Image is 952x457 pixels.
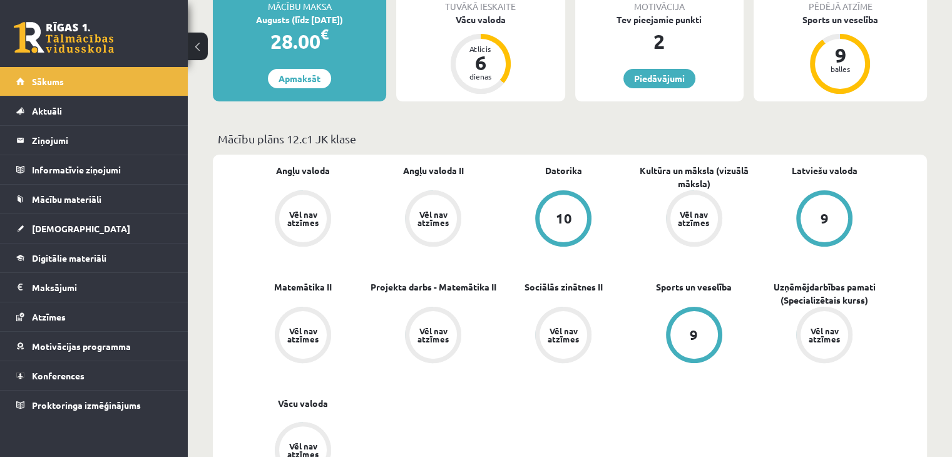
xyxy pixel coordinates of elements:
[32,399,141,411] span: Proktoringa izmēģinājums
[403,164,464,177] a: Angļu valoda II
[16,126,172,155] a: Ziņojumi
[575,13,744,26] div: Tev pieejamie punkti
[821,45,859,65] div: 9
[14,22,114,53] a: Rīgas 1. Tālmācības vidusskola
[32,76,64,87] span: Sākums
[32,273,172,302] legend: Maksājumi
[368,307,498,366] a: Vēl nav atzīmes
[268,69,331,88] a: Apmaksāt
[416,210,451,227] div: Vēl nav atzīmes
[575,26,744,56] div: 2
[629,164,759,190] a: Kultūra un māksla (vizuālā māksla)
[238,307,368,366] a: Vēl nav atzīmes
[623,69,695,88] a: Piedāvājumi
[32,193,101,205] span: Mācību materiāli
[16,155,172,184] a: Informatīvie ziņojumi
[32,370,84,381] span: Konferences
[320,25,329,43] span: €
[276,164,330,177] a: Angļu valoda
[759,307,889,366] a: Vēl nav atzīmes
[32,252,106,264] span: Digitālie materiāli
[32,341,131,352] span: Motivācijas programma
[16,391,172,419] a: Proktoringa izmēģinājums
[368,190,498,249] a: Vēl nav atzīmes
[16,214,172,243] a: [DEMOGRAPHIC_DATA]
[16,67,172,96] a: Sākums
[754,13,927,26] div: Sports un veselība
[462,53,499,73] div: 6
[759,280,889,307] a: Uzņēmējdarbības pamati (Specializētais kurss)
[546,327,581,343] div: Vēl nav atzīmes
[555,212,571,225] div: 10
[16,96,172,125] a: Aktuāli
[213,13,386,26] div: Augusts (līdz [DATE])
[820,212,828,225] div: 9
[656,280,732,294] a: Sports un veselība
[371,280,496,294] a: Projekta darbs - Matemātika II
[16,361,172,390] a: Konferences
[690,328,698,342] div: 9
[32,223,130,234] span: [DEMOGRAPHIC_DATA]
[821,65,859,73] div: balles
[16,185,172,213] a: Mācību materiāli
[32,105,62,116] span: Aktuāli
[218,130,922,147] p: Mācību plāns 12.c1 JK klase
[16,244,172,272] a: Digitālie materiāli
[462,73,499,80] div: dienas
[16,302,172,331] a: Atzīmes
[396,13,565,96] a: Vācu valoda Atlicis 6 dienas
[32,126,172,155] legend: Ziņojumi
[396,13,565,26] div: Vācu valoda
[498,190,628,249] a: 10
[677,210,712,227] div: Vēl nav atzīmes
[32,155,172,184] legend: Informatīvie ziņojumi
[754,13,927,96] a: Sports un veselība 9 balles
[32,311,66,322] span: Atzīmes
[285,210,320,227] div: Vēl nav atzīmes
[285,327,320,343] div: Vēl nav atzīmes
[545,164,582,177] a: Datorika
[213,26,386,56] div: 28.00
[462,45,499,53] div: Atlicis
[416,327,451,343] div: Vēl nav atzīmes
[16,273,172,302] a: Maksājumi
[278,397,328,410] a: Vācu valoda
[791,164,857,177] a: Latviešu valoda
[16,332,172,361] a: Motivācijas programma
[629,307,759,366] a: 9
[238,190,368,249] a: Vēl nav atzīmes
[525,280,603,294] a: Sociālās zinātnes II
[629,190,759,249] a: Vēl nav atzīmes
[759,190,889,249] a: 9
[274,280,332,294] a: Matemātika II
[807,327,842,343] div: Vēl nav atzīmes
[498,307,628,366] a: Vēl nav atzīmes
